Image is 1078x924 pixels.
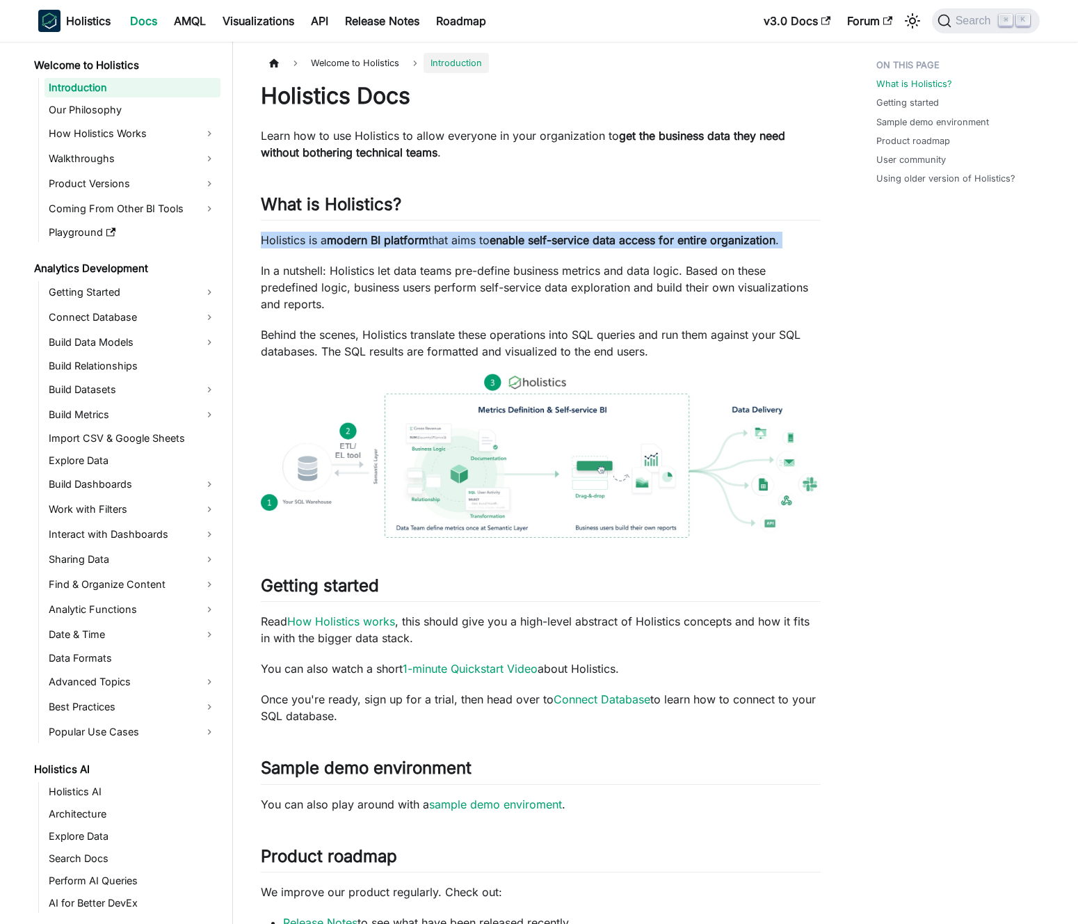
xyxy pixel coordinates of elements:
a: Date & Time [45,623,220,646]
a: HolisticsHolistics [38,10,111,32]
a: Release Notes [337,10,428,32]
button: Search (Command+K) [932,8,1040,33]
a: Product Versions [45,173,220,195]
nav: Docs sidebar [24,42,233,924]
a: Best Practices [45,696,220,718]
a: Analytics Development [30,259,220,278]
kbd: ⌘ [999,14,1013,26]
a: Analytic Functions [45,598,220,621]
a: Getting started [876,96,939,109]
a: Introduction [45,78,220,97]
a: 1-minute Quickstart Video [403,662,538,676]
a: What is Holistics? [876,77,952,90]
a: Using older version of Holistics? [876,172,1015,185]
span: Welcome to Holistics [304,53,406,73]
a: Sample demo environment [876,115,989,129]
span: Introduction [424,53,489,73]
a: Our Philosophy [45,100,220,120]
a: Work with Filters [45,498,220,520]
b: Holistics [66,13,111,29]
a: Build Data Models [45,331,220,353]
button: Switch between dark and light mode (currently light mode) [901,10,924,32]
a: How Holistics works [287,614,395,628]
a: Walkthroughs [45,148,220,170]
a: Import CSV & Google Sheets [45,429,220,448]
p: Holistics is a that aims to . [261,232,821,248]
a: Explore Data [45,827,220,846]
a: Roadmap [428,10,494,32]
a: Interact with Dashboards [45,523,220,545]
kbd: K [1016,14,1030,26]
a: Welcome to Holistics [30,56,220,75]
h2: What is Holistics? [261,194,821,221]
img: How Holistics fits in your Data Stack [261,374,821,538]
a: Build Relationships [45,356,220,376]
a: How Holistics Works [45,122,220,145]
a: Build Metrics [45,404,220,426]
a: AI for Better DevEx [45,893,220,913]
a: Find & Organize Content [45,573,220,596]
a: User community [876,153,946,166]
p: We improve our product regularly. Check out: [261,884,821,900]
a: Data Formats [45,648,220,668]
a: Sharing Data [45,548,220,571]
p: Behind the scenes, Holistics translate these operations into SQL queries and run them against you... [261,326,821,360]
a: Architecture [45,804,220,824]
a: AMQL [166,10,214,32]
p: Read , this should give you a high-level abstract of Holistics concepts and how it fits in with t... [261,613,821,646]
h2: Getting started [261,575,821,602]
a: Explore Data [45,451,220,470]
img: Holistics [38,10,61,32]
a: Connect Database [45,306,220,328]
a: Playground [45,223,220,242]
a: Holistics AI [30,760,220,779]
a: Getting Started [45,281,220,303]
a: Popular Use Cases [45,721,220,743]
a: Connect Database [554,692,650,706]
a: Home page [261,53,287,73]
p: Once you're ready, sign up for a trial, then head over to to learn how to connect to your SQL dat... [261,691,821,724]
a: Build Dashboards [45,473,220,495]
h2: Sample demo environment [261,758,821,784]
a: Product roadmap [876,134,950,148]
a: sample demo enviroment [429,797,562,811]
p: In a nutshell: Holistics let data teams pre-define business metrics and data logic. Based on thes... [261,262,821,312]
h2: Product roadmap [261,846,821,873]
a: Build Datasets [45,379,220,401]
h1: Holistics Docs [261,82,821,110]
nav: Breadcrumbs [261,53,821,73]
a: Perform AI Queries [45,871,220,891]
a: API [303,10,337,32]
p: You can also play around with a . [261,796,821,813]
a: v3.0 Docs [755,10,839,32]
a: Advanced Topics [45,671,220,693]
strong: enable self-service data access for entire organization [490,233,775,247]
p: You can also watch a short about Holistics. [261,660,821,677]
p: Learn how to use Holistics to allow everyone in your organization to . [261,127,821,161]
a: Forum [839,10,901,32]
strong: modern BI platform [327,233,428,247]
a: Holistics AI [45,782,220,802]
span: Search [951,15,999,27]
a: Coming From Other BI Tools [45,198,220,220]
a: Visualizations [214,10,303,32]
a: Docs [122,10,166,32]
a: Search Docs [45,849,220,868]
